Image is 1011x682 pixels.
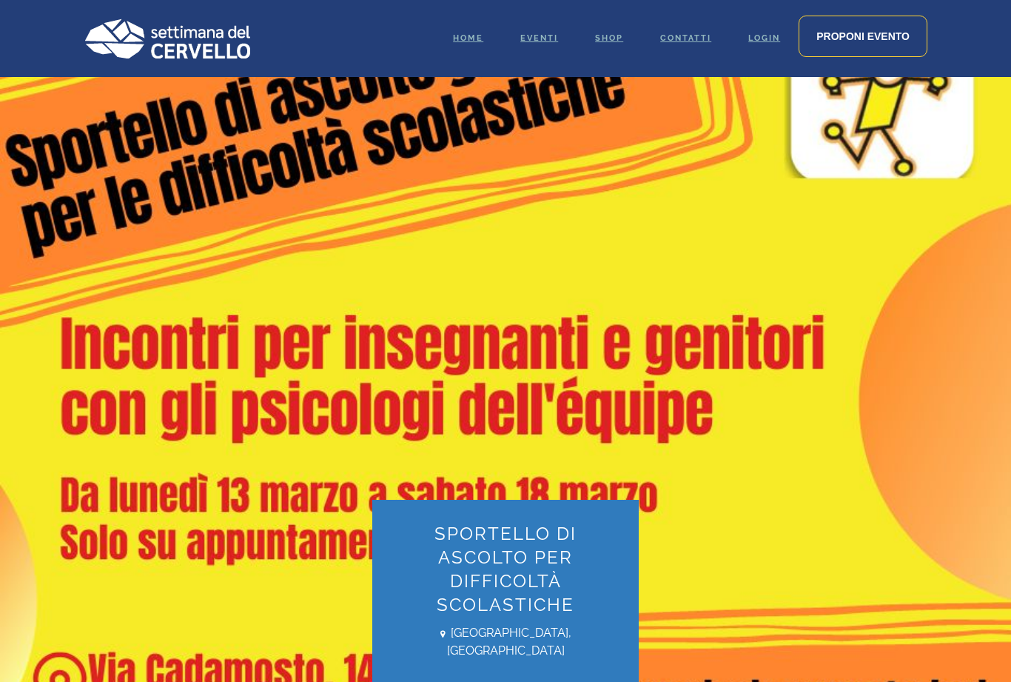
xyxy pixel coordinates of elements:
span: Home [453,33,483,43]
span: Eventi [520,33,558,43]
span: Shop [595,33,623,43]
span: Contatti [660,33,711,43]
span: Proponi evento [816,30,910,42]
span: [GEOGRAPHIC_DATA], [GEOGRAPHIC_DATA] [394,624,617,660]
img: Logo [84,19,250,58]
a: Proponi evento [799,16,927,57]
span: Login [748,33,780,43]
h1: Sportello di ascolto per difficoltà scolastiche [394,522,617,617]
